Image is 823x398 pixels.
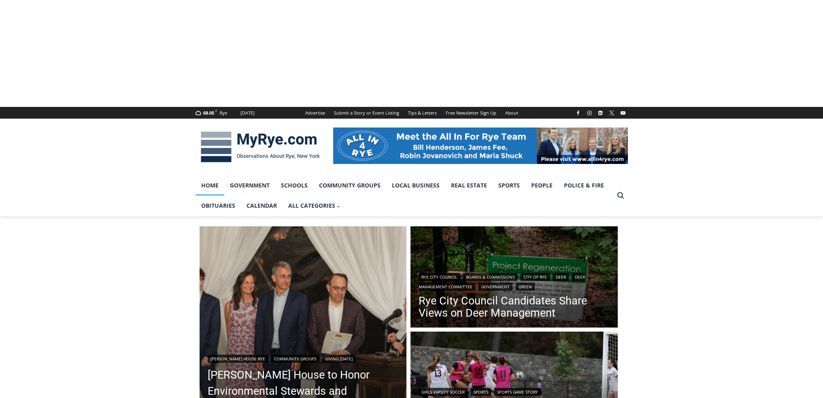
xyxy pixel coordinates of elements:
a: Tips & Letters [404,107,441,119]
div: | | [208,353,399,363]
a: Green [516,283,535,291]
img: (PHOTO: The Rye Nature Center maintains two fenced deer exclosure areas to keep deer out and allo... [410,226,618,330]
a: [PERSON_NAME] House Rye [208,355,268,363]
a: Read More Rye City Council Candidates Share Views on Deer Management [410,226,618,330]
a: Community Groups [271,355,319,363]
a: Deer [553,273,569,281]
a: People [525,175,558,196]
a: X [607,108,617,118]
a: Calendar [241,196,283,216]
nav: Secondary Navigation [301,107,523,119]
a: About [501,107,523,119]
a: City of Rye [521,273,550,281]
a: All Categories [283,196,347,216]
a: Government [478,283,513,291]
a: Home [196,175,224,196]
button: View Search Form [613,188,628,203]
a: Rye City Council Candidates Share Views on Deer Management [419,295,610,319]
a: Sports [493,175,525,196]
a: Linkedin [595,108,605,118]
a: Facebook [573,108,583,118]
nav: Primary Navigation [196,175,613,216]
a: Instagram [585,108,594,118]
a: Real Estate [445,175,493,196]
div: | | | | | | [419,271,610,291]
a: Advertise [301,107,330,119]
a: Government [224,175,275,196]
span: 68.05 [203,110,214,116]
span: All Categories [288,201,341,210]
a: Sports Game Story [494,388,541,396]
div: [DATE] [240,109,255,117]
a: Giving [DATE] [322,355,355,363]
a: Girls Varsity Soccer [419,388,468,396]
a: Free Newsletter Sign Up [441,107,501,119]
div: Rye [219,109,227,117]
a: Boards & Commissions [463,273,517,281]
a: Community Groups [313,175,386,196]
a: YouTube [618,108,628,118]
a: Local Business [386,175,445,196]
a: Submit a Story or Event Listing [330,107,404,119]
a: Rye City Council [419,273,460,281]
a: Sports [471,388,491,396]
img: MyRye.com [196,126,325,168]
a: Obituaries [196,196,241,216]
a: Police & Fire [558,175,610,196]
a: Schools [275,175,313,196]
img: All in for Rye [333,128,628,164]
div: | | [419,386,610,396]
span: F [215,109,217,113]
